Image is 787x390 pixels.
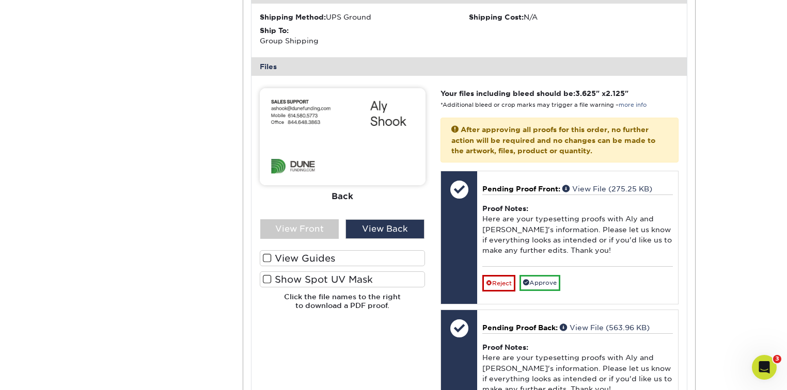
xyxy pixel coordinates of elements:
[451,125,655,155] strong: After approving all proofs for this order, no further action will be required and no changes can ...
[469,13,524,21] strong: Shipping Cost:
[260,12,469,22] div: UPS Ground
[469,12,679,22] div: N/A
[482,323,558,332] span: Pending Proof Back:
[619,102,647,108] a: more info
[520,275,560,291] a: Approve
[482,185,560,193] span: Pending Proof Front:
[482,343,528,351] strong: Proof Notes:
[260,13,326,21] strong: Shipping Method:
[773,355,781,363] span: 3
[345,219,424,239] div: View Back
[260,185,426,208] div: Back
[260,25,469,46] div: Group Shipping
[482,204,528,213] strong: Proof Notes:
[560,323,650,332] a: View File (563.96 KB)
[440,89,628,98] strong: Your files including bleed should be: " x "
[251,57,687,76] div: Files
[260,250,426,266] label: View Guides
[606,89,625,98] span: 2.125
[752,355,777,380] iframe: Intercom live chat
[260,26,289,35] strong: Ship To:
[260,271,426,287] label: Show Spot UV Mask
[260,293,426,318] h6: Click the file names to the right to download a PDF proof.
[440,102,647,108] small: *Additional bleed or crop marks may trigger a file warning –
[575,89,596,98] span: 3.625
[482,194,673,266] div: Here are your typesetting proofs with Aly and [PERSON_NAME]'s information. Please let us know if ...
[482,275,515,291] a: Reject
[260,219,339,239] div: View Front
[562,185,652,193] a: View File (275.25 KB)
